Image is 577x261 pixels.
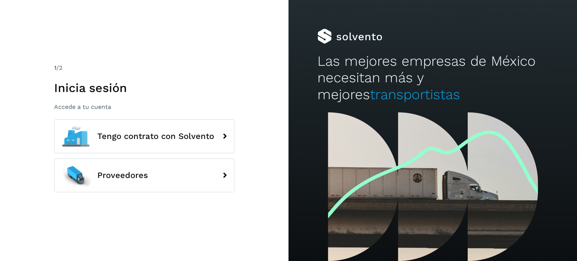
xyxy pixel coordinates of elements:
[317,53,548,103] h2: Las mejores empresas de México necesitan más y mejores
[54,81,234,95] h1: Inicia sesión
[54,103,234,110] p: Accede a tu cuenta
[54,158,234,192] button: Proveedores
[370,86,460,103] span: transportistas
[97,171,148,180] span: Proveedores
[54,63,234,72] div: /2
[54,119,234,153] button: Tengo contrato con Solvento
[54,64,56,71] span: 1
[97,132,214,141] span: Tengo contrato con Solvento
